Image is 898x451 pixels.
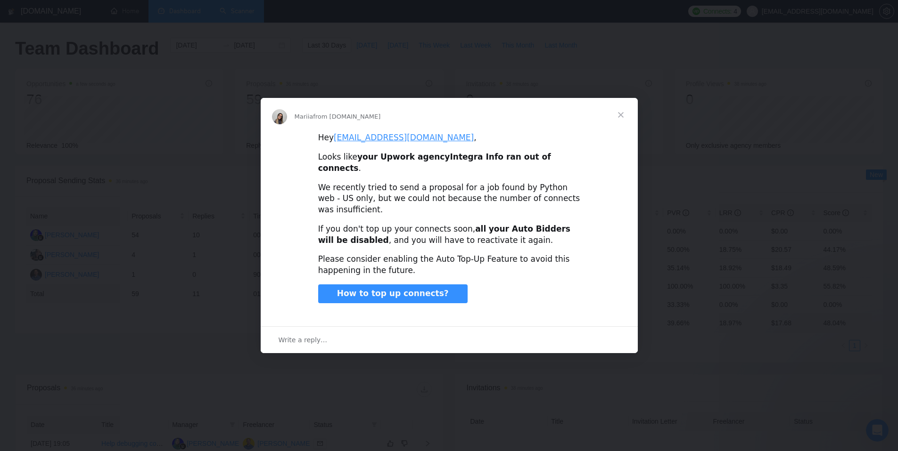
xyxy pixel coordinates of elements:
[279,334,328,346] span: Write a reply…
[475,224,486,234] b: all
[261,326,638,353] div: Open conversation and reply
[604,98,638,132] span: Close
[295,113,313,120] span: Mariia
[318,182,580,216] div: We recently tried to send a proposal for a job found by Python web - US only, but we could not be...
[313,113,380,120] span: from [DOMAIN_NAME]
[318,152,580,174] div: Looks like .
[318,132,580,144] div: Hey ,
[337,289,449,298] span: How to top up connects?
[318,224,570,245] b: your Auto Bidders will be disabled
[357,152,450,161] b: your Upwork agency
[318,284,468,303] a: How to top up connects?
[272,109,287,124] img: Profile image for Mariia
[318,254,580,276] div: Please consider enabling the Auto Top-Up Feature to avoid this happening in the future.
[334,133,474,142] a: [EMAIL_ADDRESS][DOMAIN_NAME]
[318,152,551,173] b: Integra Info ran out of connects
[318,224,580,246] div: If you don't top up your connects soon, , and you will have to reactivate it again.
